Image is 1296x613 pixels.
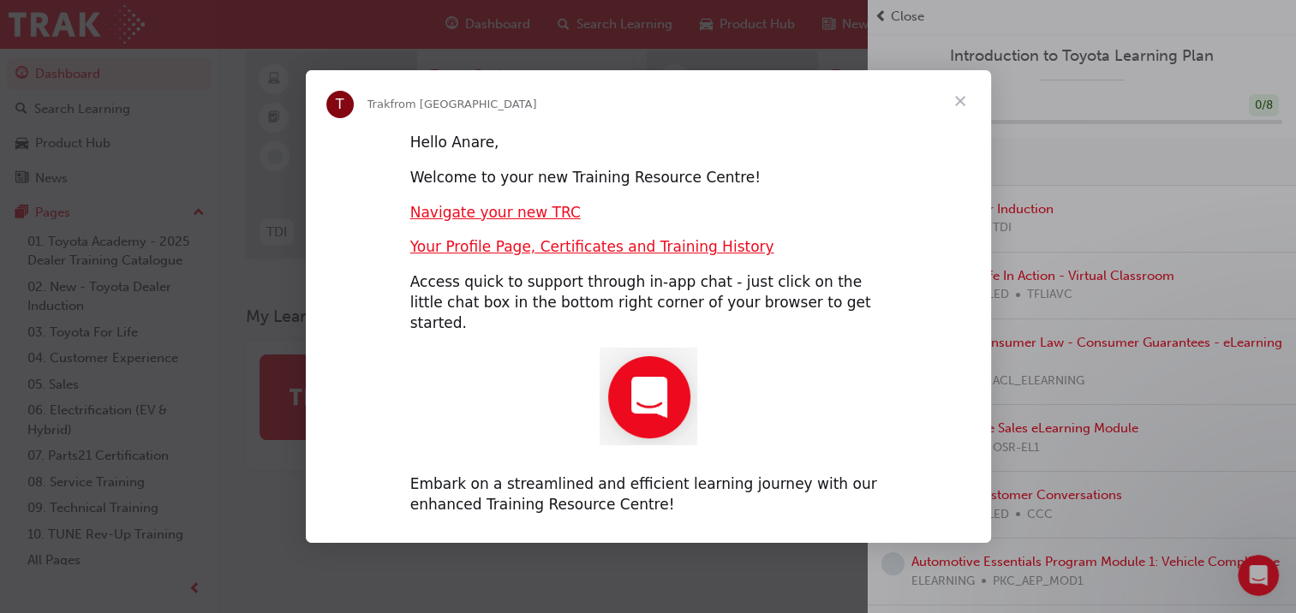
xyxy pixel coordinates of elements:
[410,238,774,255] a: Your Profile Page, Certificates and Training History
[326,91,354,118] div: Profile image for Trak
[390,98,536,110] span: from [GEOGRAPHIC_DATA]
[367,98,391,110] span: Trak
[410,133,887,153] div: Hello Anare,
[410,204,581,221] a: Navigate your new TRC
[410,474,887,515] div: Embark on a streamlined and efficient learning journey with our enhanced Training Resource Centre!
[410,168,887,188] div: Welcome to your new Training Resource Centre!
[410,272,887,333] div: Access quick to support through in-app chat - just click on the little chat box in the bottom rig...
[929,70,991,132] span: Close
